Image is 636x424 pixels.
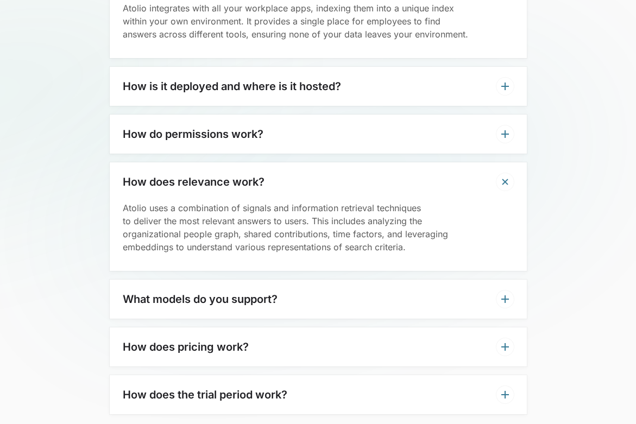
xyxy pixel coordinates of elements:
h3: What models do you support? [123,293,278,306]
p: Atolio integrates with all your workplace apps, indexing them into a unique index within your own... [123,2,514,41]
h3: How is it deployed and where is it hosted? [123,80,341,93]
h3: How does the trial period work? [123,388,287,401]
iframe: Chat Widget [582,372,636,424]
h3: How do permissions work? [123,128,263,141]
h3: How does relevance work? [123,175,265,188]
h3: How does pricing work? [123,340,249,353]
p: Atolio uses a combination of signals and information retrieval techniques to deliver the most rel... [123,201,514,254]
